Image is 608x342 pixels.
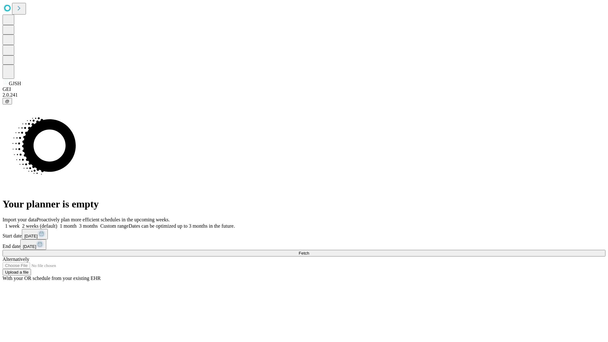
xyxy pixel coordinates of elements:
button: Fetch [3,250,605,256]
div: End date [3,239,605,250]
button: [DATE] [22,229,48,239]
span: Custom range [100,223,129,229]
span: 2 weeks (default) [22,223,57,229]
button: [DATE] [20,239,46,250]
span: [DATE] [24,234,38,238]
span: 3 months [79,223,98,229]
span: GJSH [9,81,21,86]
div: 2.0.241 [3,92,605,98]
span: Import your data [3,217,37,222]
button: Upload a file [3,269,31,275]
div: Start date [3,229,605,239]
span: Fetch [299,251,309,256]
span: Dates can be optimized up to 3 months in the future. [129,223,235,229]
span: 1 month [60,223,77,229]
span: Alternatively [3,256,29,262]
span: Proactively plan more efficient schedules in the upcoming weeks. [37,217,170,222]
span: 1 week [5,223,20,229]
span: @ [5,99,9,104]
h1: Your planner is empty [3,198,605,210]
div: GEI [3,86,605,92]
button: @ [3,98,12,104]
span: [DATE] [23,244,36,249]
span: With your OR schedule from your existing EHR [3,275,101,281]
